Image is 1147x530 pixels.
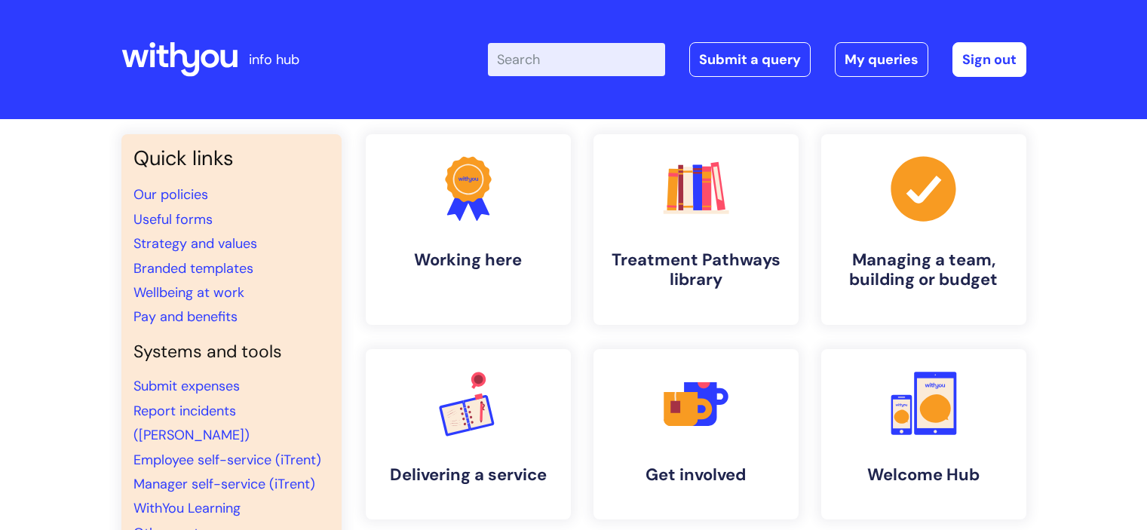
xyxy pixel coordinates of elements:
[133,451,321,469] a: Employee self-service (iTrent)
[606,465,787,485] h4: Get involved
[133,185,208,204] a: Our policies
[133,499,241,517] a: WithYou Learning
[821,134,1026,325] a: Managing a team, building or budget
[133,146,330,170] h3: Quick links
[378,465,559,485] h4: Delivering a service
[133,308,238,326] a: Pay and benefits
[133,259,253,277] a: Branded templates
[952,42,1026,77] a: Sign out
[488,43,665,76] input: Search
[133,402,250,444] a: Report incidents ([PERSON_NAME])
[689,42,811,77] a: Submit a query
[488,42,1026,77] div: | -
[133,283,244,302] a: Wellbeing at work
[133,342,330,363] h4: Systems and tools
[133,234,257,253] a: Strategy and values
[133,475,315,493] a: Manager self-service (iTrent)
[378,250,559,270] h4: Working here
[593,134,799,325] a: Treatment Pathways library
[833,250,1014,290] h4: Managing a team, building or budget
[366,349,571,519] a: Delivering a service
[249,47,299,72] p: info hub
[606,250,787,290] h4: Treatment Pathways library
[133,210,213,228] a: Useful forms
[833,465,1014,485] h4: Welcome Hub
[821,349,1026,519] a: Welcome Hub
[133,377,240,395] a: Submit expenses
[366,134,571,325] a: Working here
[835,42,928,77] a: My queries
[593,349,799,519] a: Get involved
